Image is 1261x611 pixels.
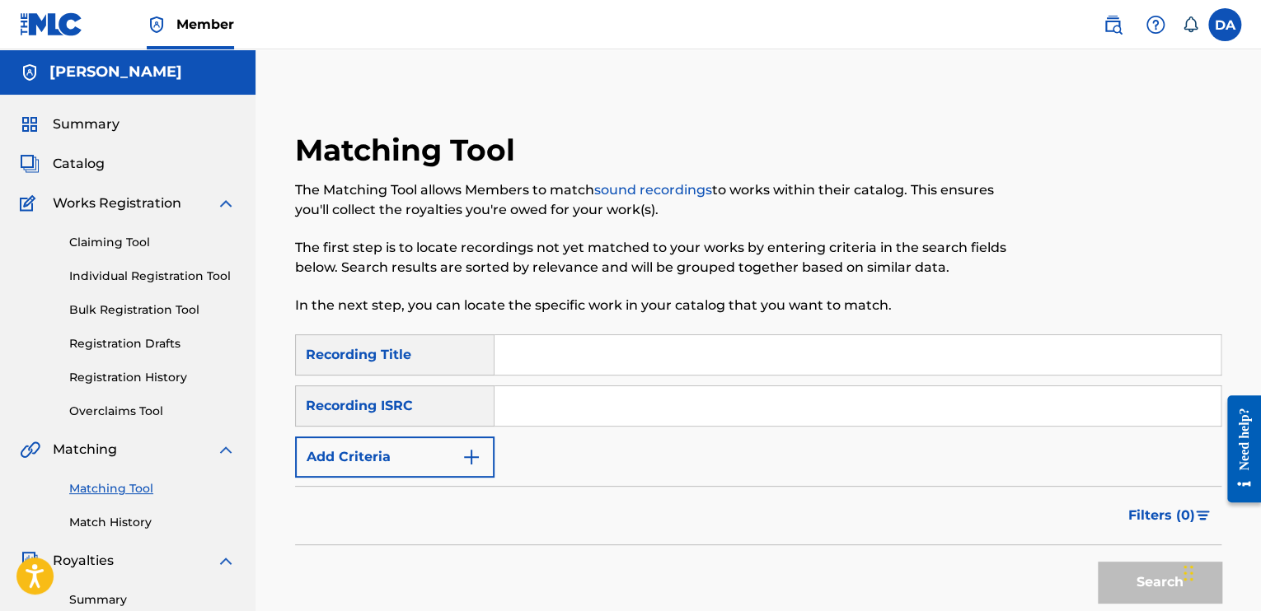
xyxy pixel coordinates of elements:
[20,551,40,571] img: Royalties
[69,591,236,609] a: Summary
[69,480,236,497] a: Matching Tool
[53,194,181,213] span: Works Registration
[1096,8,1129,41] a: Public Search
[53,114,120,134] span: Summary
[53,154,105,174] span: Catalog
[1182,16,1198,33] div: Notifications
[216,551,236,571] img: expand
[1179,532,1261,611] iframe: Chat Widget
[1103,15,1123,35] img: search
[594,182,712,198] a: sound recordings
[1118,495,1221,536] button: Filters (0)
[20,114,120,134] a: SummarySummary
[1128,506,1195,525] span: Filters ( 0 )
[1146,15,1165,35] img: help
[216,194,236,213] img: expand
[53,440,117,459] span: Matching
[216,440,236,459] img: expand
[295,436,495,478] button: Add Criteria
[69,335,236,352] a: Registration Drafts
[69,268,236,285] a: Individual Registration Tool
[69,403,236,420] a: Overclaims Tool
[20,63,40,82] img: Accounts
[20,154,40,174] img: Catalog
[462,447,481,467] img: 9d2ae6d4665cec9f34b9.svg
[1208,8,1241,41] div: User Menu
[49,63,182,82] h5: David Bethel
[69,301,236,319] a: Bulk Registration Tool
[295,238,1008,278] p: The first step is to locate recordings not yet matched to your works by entering criteria in the ...
[1196,511,1210,520] img: filter
[69,369,236,386] a: Registration History
[295,180,1008,220] p: The Matching Tool allows Members to match to works within their catalog. This ensures you'll coll...
[69,234,236,251] a: Claiming Tool
[20,114,40,134] img: Summary
[295,296,1008,315] p: In the next step, you can locate the specific work in your catalog that you want to match.
[1215,382,1261,515] iframe: Resource Center
[176,15,234,34] span: Member
[20,194,41,213] img: Works Registration
[295,334,1221,611] form: Search Form
[53,551,114,571] span: Royalties
[20,154,105,174] a: CatalogCatalog
[20,440,40,459] img: Matching
[147,15,166,35] img: Top Rightsholder
[1184,548,1193,598] div: Drag
[295,132,523,169] h2: Matching Tool
[69,514,236,531] a: Match History
[20,12,83,36] img: MLC Logo
[1139,8,1172,41] div: Help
